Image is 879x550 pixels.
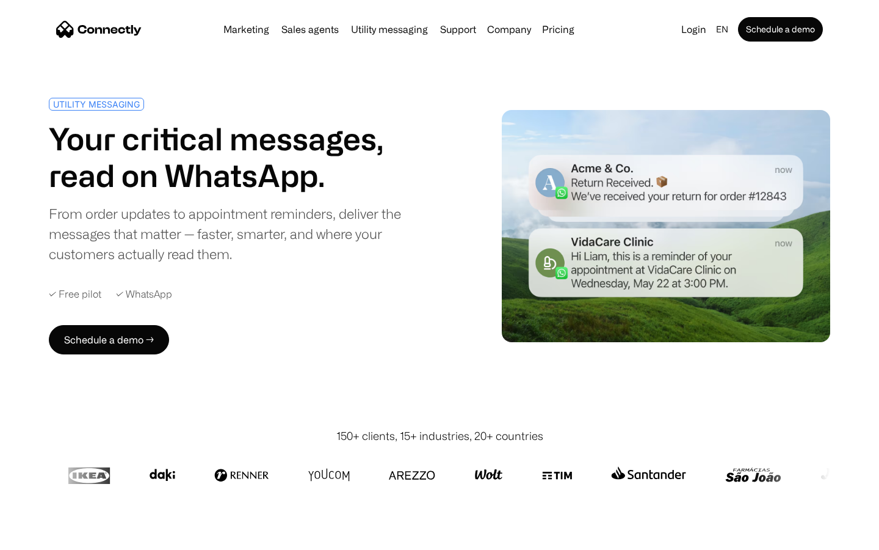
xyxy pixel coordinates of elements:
h1: Your critical messages, read on WhatsApp. [49,120,435,194]
div: en [716,21,728,38]
div: UTILITY MESSAGING [53,100,140,109]
a: Pricing [537,24,579,34]
div: 150+ clients, 15+ industries, 20+ countries [336,428,543,444]
div: From order updates to appointment reminders, deliver the messages that matter — faster, smarter, ... [49,204,435,264]
a: Sales agents [277,24,344,34]
a: Schedule a demo → [49,325,169,354]
a: Utility messaging [346,24,433,34]
a: Marketing [219,24,274,34]
a: Schedule a demo [738,17,823,42]
a: Login [676,21,711,38]
div: ✓ Free pilot [49,288,101,300]
div: Company [487,21,531,38]
div: ✓ WhatsApp [116,288,172,300]
ul: Language list [24,529,73,546]
a: Support [435,24,481,34]
aside: Language selected: English [12,527,73,546]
